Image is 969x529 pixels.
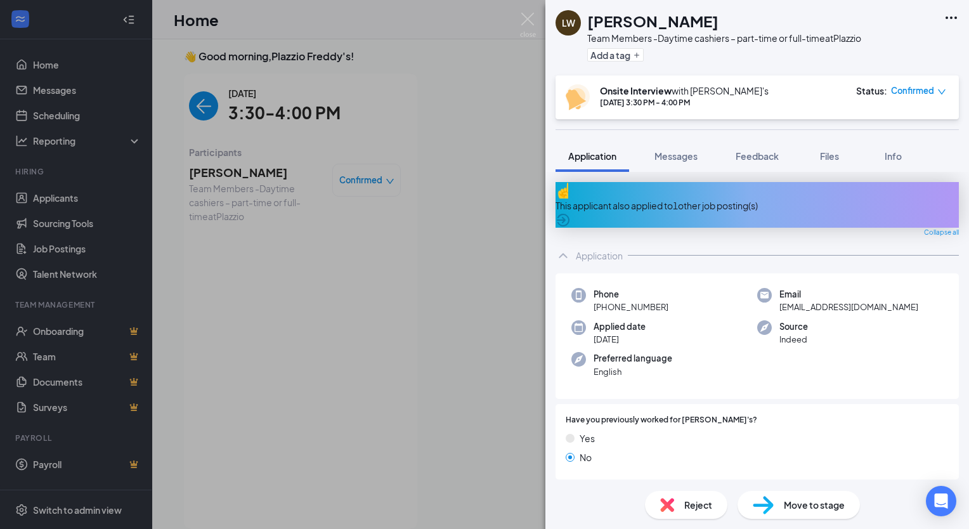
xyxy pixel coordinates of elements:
[937,88,946,96] span: down
[856,84,887,97] div: Status :
[736,150,779,162] span: Feedback
[885,150,902,162] span: Info
[779,320,808,333] span: Source
[684,498,712,512] span: Reject
[944,10,959,25] svg: Ellipses
[556,212,571,228] svg: ArrowCircle
[562,16,575,29] div: LW
[594,320,646,333] span: Applied date
[784,498,845,512] span: Move to stage
[654,150,698,162] span: Messages
[633,51,641,59] svg: Plus
[594,301,668,313] span: [PHONE_NUMBER]
[600,85,672,96] b: Onsite Interview
[576,249,623,262] div: Application
[580,450,592,464] span: No
[587,10,719,32] h1: [PERSON_NAME]
[600,97,769,108] div: [DATE] 3:30 PM - 4:00 PM
[779,288,918,301] span: Email
[580,431,595,445] span: Yes
[568,150,616,162] span: Application
[779,301,918,313] span: [EMAIL_ADDRESS][DOMAIN_NAME]
[820,150,839,162] span: Files
[556,199,959,212] div: This applicant also applied to 1 other job posting(s)
[594,352,672,365] span: Preferred language
[891,84,934,97] span: Confirmed
[594,288,668,301] span: Phone
[926,486,956,516] div: Open Intercom Messenger
[594,333,646,346] span: [DATE]
[594,365,672,378] span: English
[566,414,757,426] span: Have you previously worked for [PERSON_NAME]'s?
[587,48,644,62] button: PlusAdd a tag
[779,333,808,346] span: Indeed
[600,84,769,97] div: with [PERSON_NAME]'s
[556,248,571,263] svg: ChevronUp
[924,228,959,238] span: Collapse all
[587,32,861,44] div: Team Members -Daytime cashiers – part-time or full-time at Plazzio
